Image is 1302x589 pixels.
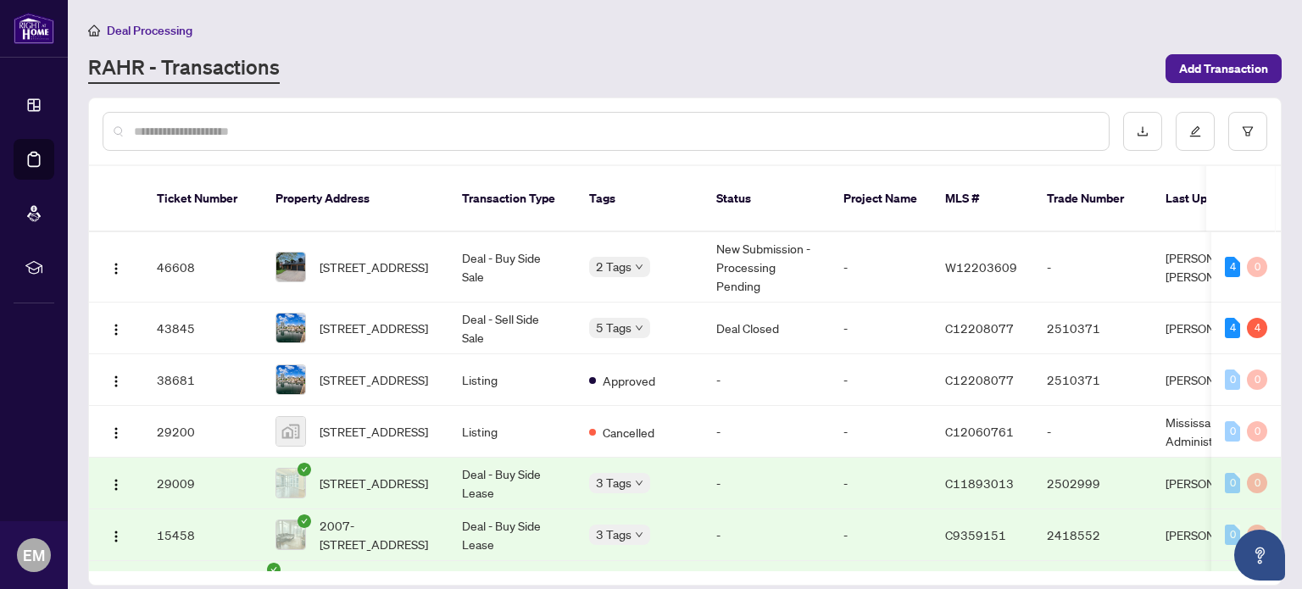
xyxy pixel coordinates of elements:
span: down [635,479,643,487]
td: New Submission - Processing Pending [703,232,830,303]
th: Trade Number [1033,166,1152,232]
th: Transaction Type [448,166,576,232]
span: 3 Tags [596,473,632,492]
span: down [635,324,643,332]
td: - [830,232,932,303]
img: Logo [109,478,123,492]
span: home [88,25,100,36]
td: - [830,303,932,354]
button: Logo [103,314,130,342]
div: 0 [1247,421,1267,442]
button: filter [1228,112,1267,151]
span: download [1137,125,1149,137]
td: 2502999 [1033,458,1152,509]
span: filter [1242,125,1254,137]
button: Open asap [1234,530,1285,581]
button: Logo [103,366,130,393]
span: C9359151 [945,527,1006,542]
th: Last Updated By [1152,166,1279,232]
span: C12208077 [945,372,1014,387]
span: check-circle [298,463,311,476]
td: [PERSON_NAME] [1152,303,1279,354]
td: [PERSON_NAME] [PERSON_NAME] [1152,232,1279,303]
span: check-circle [298,514,311,528]
td: Deal Closed [703,303,830,354]
div: 0 [1225,473,1240,493]
img: logo [14,13,54,44]
td: [PERSON_NAME] [1152,509,1279,561]
td: - [703,406,830,458]
button: Logo [103,253,130,281]
div: 0 [1247,370,1267,390]
td: Deal - Buy Side Lease [448,509,576,561]
td: 2510371 [1033,354,1152,406]
img: Logo [109,323,123,336]
img: thumbnail-img [276,314,305,342]
span: 5 Tags [596,318,632,337]
div: 0 [1247,257,1267,277]
td: Listing [448,354,576,406]
span: [STREET_ADDRESS] [320,474,428,492]
td: Mississauga Administrator [1152,406,1279,458]
td: Deal - Buy Side Sale [448,232,576,303]
td: Deal - Sell Side Sale [448,303,576,354]
td: 46608 [143,232,262,303]
div: 0 [1225,525,1240,545]
td: - [1033,232,1152,303]
span: check-circle [267,563,281,576]
button: Add Transaction [1166,54,1282,83]
img: Logo [109,375,123,388]
td: 29200 [143,406,262,458]
td: 29009 [143,458,262,509]
th: Status [703,166,830,232]
span: [STREET_ADDRESS] [320,422,428,441]
td: [PERSON_NAME] [1152,458,1279,509]
span: down [635,531,643,539]
div: 4 [1225,318,1240,338]
th: Ticket Number [143,166,262,232]
span: Cancelled [603,423,654,442]
td: 38681 [143,354,262,406]
div: 4 [1247,318,1267,338]
span: [STREET_ADDRESS] [320,258,428,276]
button: download [1123,112,1162,151]
td: - [1033,406,1152,458]
div: 0 [1247,473,1267,493]
span: EM [23,543,45,567]
td: - [830,509,932,561]
th: MLS # [932,166,1033,232]
td: - [830,458,932,509]
span: Deal Processing [107,23,192,38]
span: 2007-[STREET_ADDRESS] [320,516,435,553]
td: - [703,458,830,509]
button: Logo [103,521,130,548]
img: Logo [109,262,123,275]
td: 2418552 [1033,509,1152,561]
span: 2 Tags [596,257,632,276]
span: [STREET_ADDRESS] [320,370,428,389]
div: 4 [1225,257,1240,277]
span: 3 Tags [596,525,632,544]
td: Listing [448,406,576,458]
td: - [830,354,932,406]
span: C11893013 [945,475,1014,491]
button: Logo [103,470,130,497]
div: 0 [1225,370,1240,390]
th: Tags [576,166,703,232]
img: thumbnail-img [276,520,305,549]
span: edit [1189,125,1201,137]
img: thumbnail-img [276,253,305,281]
td: - [830,406,932,458]
td: Deal - Buy Side Lease [448,458,576,509]
div: 0 [1247,525,1267,545]
span: C12060761 [945,424,1014,439]
button: edit [1176,112,1215,151]
div: 0 [1225,421,1240,442]
td: [PERSON_NAME] [1152,354,1279,406]
img: Logo [109,426,123,440]
button: Logo [103,418,130,445]
img: thumbnail-img [276,365,305,394]
td: 2510371 [1033,303,1152,354]
a: RAHR - Transactions [88,53,280,84]
span: W12203609 [945,259,1017,275]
